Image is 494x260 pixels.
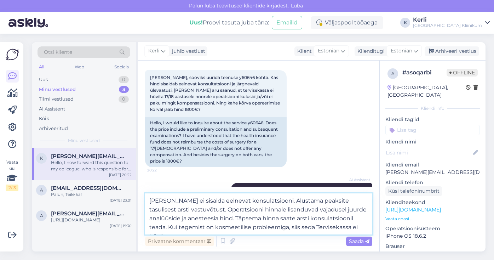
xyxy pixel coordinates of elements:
[6,185,18,191] div: 2 / 3
[385,250,480,258] p: Chrome 140.0.7339.122
[344,177,370,182] span: AI Assistent
[385,216,480,222] p: Vaata edasi ...
[150,75,281,112] span: [PERSON_NAME], sooviks uurida teenuse y60646 kohta. Kas hind sisaldab eelnevat konsultatsiooni ja...
[109,172,132,177] div: [DATE] 20:22
[391,71,395,76] span: a
[39,125,68,132] div: Arhiveeritud
[385,125,480,135] input: Lisa tag
[294,47,312,55] div: Klient
[349,238,369,244] span: Saada
[51,159,132,172] div: Hello, I now forward this question to my colleague, who is responsible for this. The reply will b...
[189,19,203,26] b: Uus!
[40,213,43,218] span: A
[385,105,480,112] div: Kliendi info
[289,2,305,9] span: Luba
[145,237,214,246] div: Privaatne kommentaar
[385,225,480,232] p: Operatsioonisüsteem
[385,138,480,146] p: Kliendi nimi
[385,207,441,213] a: [URL][DOMAIN_NAME]
[145,117,287,167] div: Hello, I would like to inquire about the service y60646. Does the price include a preliminary con...
[385,179,480,186] p: Kliendi telefon
[169,47,205,55] div: juhib vestlust
[51,153,125,159] span: kristofer.kuldmets@gmail.com
[447,69,478,77] span: Offline
[39,115,49,122] div: Kõik
[425,46,479,56] div: Arhiveeri vestlus
[6,48,19,61] img: Askly Logo
[145,193,372,234] textarea: [PERSON_NAME] ei sisalda eelnevat konsulatsiooni. Alustama peaksite tasulisest arsti vastuvõtust....
[39,86,76,93] div: Minu vestlused
[413,23,482,28] div: [GEOGRAPHIC_DATA] Kliinikum
[51,191,132,198] div: Palun, Teile ka!
[38,62,46,72] div: All
[110,198,132,203] div: [DATE] 23:01
[39,76,48,83] div: Uus
[391,47,412,55] span: Estonian
[272,16,302,29] button: Emailid
[385,199,480,206] p: Klienditeekond
[113,62,130,72] div: Socials
[110,223,132,228] div: [DATE] 19:30
[39,96,74,103] div: Tiimi vestlused
[413,17,490,28] a: Kerli[GEOGRAPHIC_DATA] Kliinikum
[385,243,480,250] p: Brauser
[73,62,86,72] div: Web
[400,18,410,28] div: K
[385,161,480,169] p: Kliendi email
[119,96,129,103] div: 0
[386,149,472,157] input: Lisa nimi
[51,185,125,191] span: angela04101999@gmail.com
[44,49,72,56] span: Otsi kliente
[51,217,132,223] div: [URL][DOMAIN_NAME]
[40,156,43,161] span: k
[318,47,339,55] span: Estonian
[387,84,466,99] div: [GEOGRAPHIC_DATA], [GEOGRAPHIC_DATA]
[6,159,18,191] div: Vaata siia
[413,17,482,23] div: Kerli
[40,187,43,193] span: a
[148,47,160,55] span: Kerli
[385,232,480,240] p: iPhone OS 18.6.2
[385,186,442,196] div: Küsi telefoninumbrit
[402,68,447,77] div: # asoqarbi
[147,168,174,173] span: 20:22
[385,169,480,176] p: [PERSON_NAME][EMAIL_ADDRESS][DOMAIN_NAME]
[39,106,65,113] div: AI Assistent
[119,76,129,83] div: 0
[68,137,100,144] span: Minu vestlused
[385,116,480,123] p: Kliendi tag'id
[189,18,269,27] div: Proovi tasuta juba täna:
[311,16,383,29] div: Väljaspool tööaega
[119,86,129,93] div: 3
[51,210,125,217] span: Anna.Sujanova1@gmaik.com
[355,47,385,55] div: Klienditugi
